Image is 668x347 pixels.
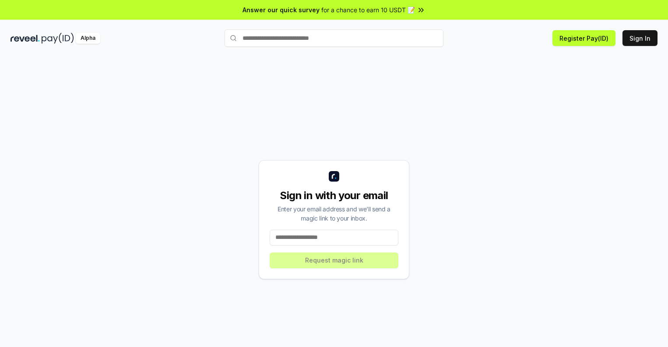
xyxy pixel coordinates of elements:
span: for a chance to earn 10 USDT 📝 [321,5,415,14]
img: logo_small [329,171,339,182]
button: Sign In [622,30,657,46]
button: Register Pay(ID) [552,30,615,46]
span: Answer our quick survey [243,5,320,14]
img: reveel_dark [11,33,40,44]
div: Alpha [76,33,100,44]
div: Enter your email address and we’ll send a magic link to your inbox. [270,204,398,223]
div: Sign in with your email [270,189,398,203]
img: pay_id [42,33,74,44]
